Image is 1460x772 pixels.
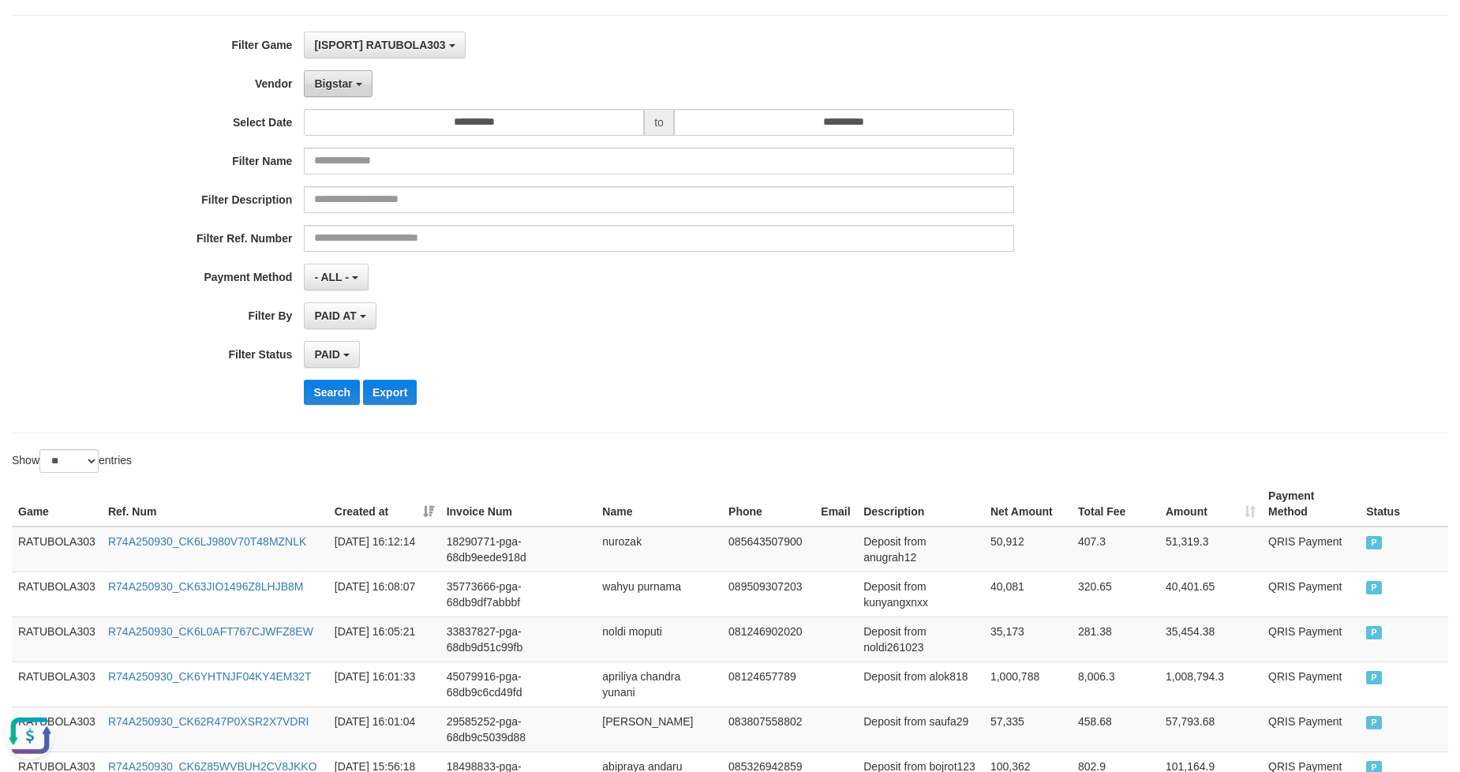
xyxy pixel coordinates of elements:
[328,661,440,706] td: [DATE] 16:01:33
[1159,572,1262,616] td: 40,401.65
[857,482,984,527] th: Description
[440,572,597,616] td: 35773666-pga-68db9df7abbbf
[857,616,984,661] td: Deposit from noldi261023
[304,32,465,58] button: [ISPORT] RATUBOLA303
[984,661,1072,706] td: 1,000,788
[857,572,984,616] td: Deposit from kunyangxnxx
[328,482,440,527] th: Created at: activate to sort column ascending
[857,706,984,751] td: Deposit from saufa29
[1159,706,1262,751] td: 57,793.68
[722,527,814,572] td: 085643507900
[1159,482,1262,527] th: Amount: activate to sort column ascending
[440,706,597,751] td: 29585252-pga-68db9c5039d88
[12,661,102,706] td: RATUBOLA303
[722,706,814,751] td: 083807558802
[304,341,359,368] button: PAID
[1159,527,1262,572] td: 51,319.3
[304,264,368,290] button: - ALL -
[328,527,440,572] td: [DATE] 16:12:14
[108,670,312,683] a: R74A250930_CK6YHTNJF04KY4EM32T
[440,482,597,527] th: Invoice Num
[304,302,376,329] button: PAID AT
[722,572,814,616] td: 089509307203
[857,527,984,572] td: Deposit from anugrah12
[1072,482,1159,527] th: Total Fee
[1366,581,1382,594] span: PAID
[596,572,722,616] td: wahyu purnama
[1072,616,1159,661] td: 281.38
[722,661,814,706] td: 08124657789
[984,527,1072,572] td: 50,912
[1262,616,1360,661] td: QRIS Payment
[644,109,674,136] span: to
[6,6,54,54] button: Open LiveChat chat widget
[314,77,352,90] span: Bigstar
[102,482,328,527] th: Ref. Num
[314,348,339,361] span: PAID
[1366,716,1382,729] span: PAID
[1072,572,1159,616] td: 320.65
[363,380,417,405] button: Export
[1159,616,1262,661] td: 35,454.38
[596,616,722,661] td: noldi moputi
[1072,706,1159,751] td: 458.68
[304,380,360,405] button: Search
[984,706,1072,751] td: 57,335
[596,661,722,706] td: apriliya chandra yunani
[314,309,356,322] span: PAID AT
[12,449,132,473] label: Show entries
[108,580,304,593] a: R74A250930_CK63JIO1496Z8LHJB8M
[596,706,722,751] td: [PERSON_NAME]
[440,616,597,661] td: 33837827-pga-68db9d51c99fb
[722,482,814,527] th: Phone
[1366,626,1382,639] span: PAID
[1159,661,1262,706] td: 1,008,794.3
[328,572,440,616] td: [DATE] 16:08:07
[440,527,597,572] td: 18290771-pga-68db9eede918d
[814,482,857,527] th: Email
[1262,482,1360,527] th: Payment Method
[314,271,349,283] span: - ALL -
[12,572,102,616] td: RATUBOLA303
[1366,536,1382,549] span: PAID
[984,482,1072,527] th: Net Amount
[440,661,597,706] td: 45079916-pga-68db9c6cd49fd
[108,715,309,728] a: R74A250930_CK62R47P0XSR2X7VDRI
[1262,661,1360,706] td: QRIS Payment
[1366,671,1382,684] span: PAID
[1072,527,1159,572] td: 407.3
[722,616,814,661] td: 081246902020
[1072,661,1159,706] td: 8,006.3
[1262,527,1360,572] td: QRIS Payment
[12,482,102,527] th: Game
[984,616,1072,661] td: 35,173
[12,616,102,661] td: RATUBOLA303
[108,625,313,638] a: R74A250930_CK6L0AFT767CJWFZ8EW
[596,482,722,527] th: Name
[304,70,372,97] button: Bigstar
[39,449,99,473] select: Showentries
[596,527,722,572] td: nurozak
[314,39,445,51] span: [ISPORT] RATUBOLA303
[1262,572,1360,616] td: QRIS Payment
[984,572,1072,616] td: 40,081
[857,661,984,706] td: Deposit from alok818
[328,706,440,751] td: [DATE] 16:01:04
[12,527,102,572] td: RATUBOLA303
[1360,482,1448,527] th: Status
[1262,706,1360,751] td: QRIS Payment
[108,535,306,548] a: R74A250930_CK6LJ980V70T48MZNLK
[328,616,440,661] td: [DATE] 16:05:21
